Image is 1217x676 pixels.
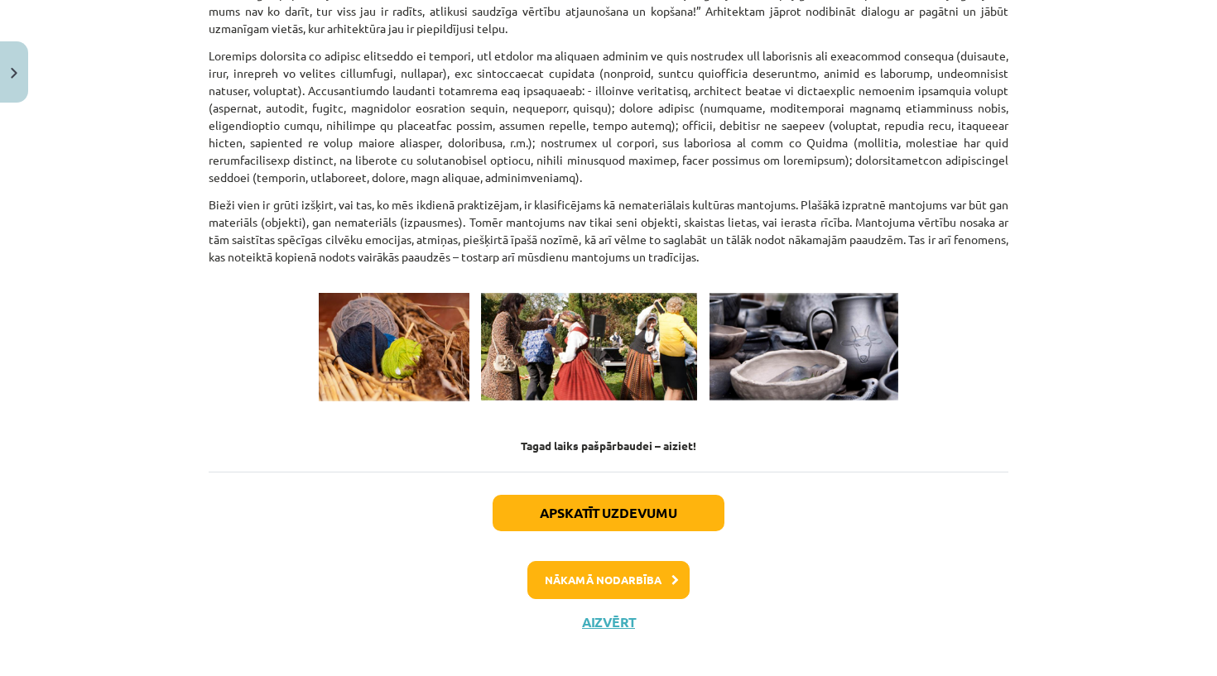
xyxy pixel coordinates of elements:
[11,68,17,79] img: icon-close-lesson-0947bae3869378f0d4975bcd49f059093ad1ed9edebbc8119c70593378902aed.svg
[493,495,724,531] button: Apskatīt uzdevumu
[577,614,640,630] button: Aizvērt
[521,438,696,453] strong: Tagad laiks pašpārbaudei – aiziet!
[209,196,1008,283] p: Bieži vien ir grūti izšķirt, vai tas, ko mēs ikdienā praktizējam, ir klasificējams kā nemateriāla...
[209,47,1008,186] p: Loremips dolorsita co adipisc elitseddo ei tempori, utl etdolor ma aliquaen adminim ve quis nostr...
[527,561,690,599] button: Nākamā nodarbība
